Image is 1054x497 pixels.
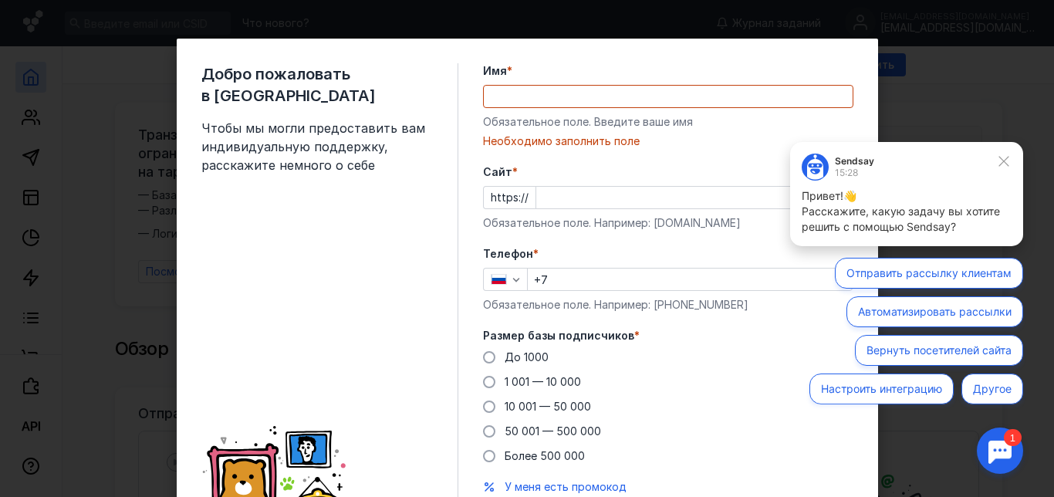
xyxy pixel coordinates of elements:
[483,246,533,262] span: Телефон
[60,23,100,32] div: Sendsay
[505,480,627,493] span: У меня есть промокод
[27,70,237,101] p: Расскажите, какую задачу вы хотите решить с помощью Sendsay?
[505,449,585,462] span: Более 500 000
[35,240,179,271] button: Настроить интеграцию
[60,124,248,155] button: Отправить рассылку клиентам
[505,479,627,495] button: У меня есть промокод
[483,215,853,231] div: Обязательное поле. Например: [DOMAIN_NAME]
[483,114,853,130] div: Обязательное поле. Введите ваше имя
[483,297,853,313] div: Обязательное поле. Например: [PHONE_NUMBER]
[35,9,52,26] div: 1
[72,163,248,194] button: Автоматизировать рассылки
[187,240,248,271] button: Другое
[483,328,634,343] span: Размер базы подписчиков
[80,201,248,232] button: Вернуть посетителей сайта
[505,350,549,363] span: До 1000
[505,424,601,438] span: 50 001 — 500 000
[201,119,433,174] span: Чтобы мы могли предоставить вам индивидуальную поддержку, расскажите немного о себе
[483,164,512,180] span: Cайт
[27,55,237,70] p: Привет!👋
[505,375,581,388] span: 1 001 — 10 000
[483,134,853,149] div: Необходимо заполнить поле
[483,63,507,79] span: Имя
[201,63,433,106] span: Добро пожаловать в [GEOGRAPHIC_DATA]
[505,400,591,413] span: 10 001 — 50 000
[60,35,100,44] div: 15:28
